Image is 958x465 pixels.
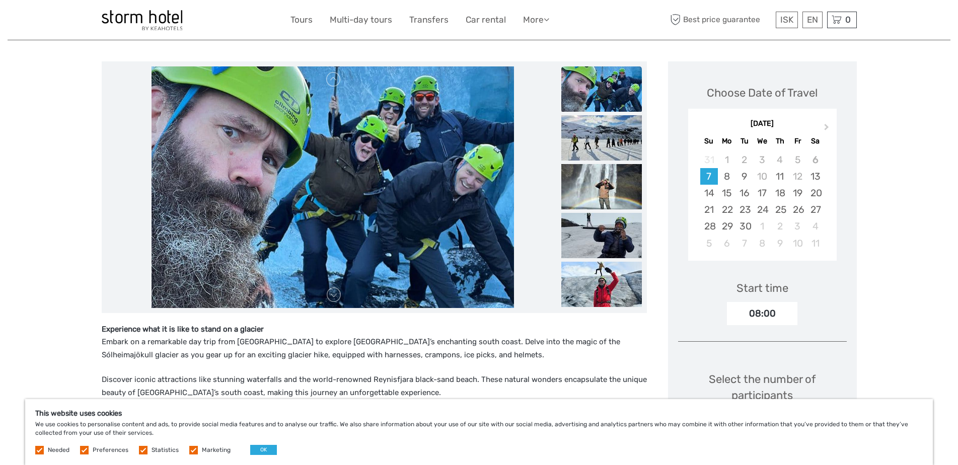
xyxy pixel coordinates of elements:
[330,13,392,27] a: Multi-day tours
[753,235,771,252] div: Choose Wednesday, October 8th, 2025
[102,323,647,362] p: Embark on a remarkable day trip from [GEOGRAPHIC_DATA] to explore [GEOGRAPHIC_DATA]’s enchanting ...
[727,302,797,325] div: 08:00
[736,280,788,296] div: Start time
[93,446,128,454] label: Preferences
[718,201,735,218] div: Choose Monday, September 22nd, 2025
[753,151,771,168] div: Not available Wednesday, September 3rd, 2025
[820,121,836,137] button: Next Month
[707,85,818,101] div: Choose Date of Travel
[409,13,449,27] a: Transfers
[688,119,837,129] div: [DATE]
[668,12,773,28] span: Best price guarantee
[753,218,771,235] div: Choose Wednesday, October 1st, 2025
[561,164,642,209] img: 8690e746e9224bfa966a69bfe8e333c1_slider_thumbnail.jpeg
[735,151,753,168] div: Not available Tuesday, September 2nd, 2025
[691,151,833,252] div: month 2025-09
[735,218,753,235] div: Choose Tuesday, September 30th, 2025
[771,201,789,218] div: Choose Thursday, September 25th, 2025
[700,235,718,252] div: Choose Sunday, October 5th, 2025
[735,168,753,185] div: Choose Tuesday, September 9th, 2025
[806,185,824,201] div: Choose Saturday, September 20th, 2025
[780,15,793,25] span: ISK
[789,185,806,201] div: Choose Friday, September 19th, 2025
[102,373,647,412] p: Discover iconic attractions like stunning waterfalls and the world-renowned Reynisfjara black-san...
[152,66,514,308] img: 07e0acb88153475797c687625c05d966_main_slider.jpeg
[561,213,642,258] img: 8cbe14f2619d415e943128f2fdcc1c42_slider_thumbnail.jpeg
[700,201,718,218] div: Choose Sunday, September 21st, 2025
[806,218,824,235] div: Choose Saturday, October 4th, 2025
[771,168,789,185] div: Choose Thursday, September 11th, 2025
[561,262,642,307] img: fd9c87620cd24e15898e181b092bdf94_slider_thumbnail.jpeg
[806,168,824,185] div: Choose Saturday, September 13th, 2025
[700,134,718,148] div: Su
[789,134,806,148] div: Fr
[48,446,69,454] label: Needed
[771,218,789,235] div: Choose Thursday, October 2nd, 2025
[152,446,179,454] label: Statistics
[753,185,771,201] div: Choose Wednesday, September 17th, 2025
[844,15,852,25] span: 0
[789,168,806,185] div: Not available Friday, September 12th, 2025
[718,185,735,201] div: Choose Monday, September 15th, 2025
[102,10,182,30] img: 100-ccb843ef-9ccf-4a27-8048-e049ba035d15_logo_small.jpg
[14,18,114,26] p: We're away right now. Please check back later!
[806,235,824,252] div: Choose Saturday, October 11th, 2025
[102,325,264,334] strong: Experience what it is like to stand on a glacier
[718,218,735,235] div: Choose Monday, September 29th, 2025
[700,151,718,168] div: Not available Sunday, August 31st, 2025
[25,399,933,465] div: We use cookies to personalise content and ads, to provide social media features and to analyse ou...
[771,151,789,168] div: Not available Thursday, September 4th, 2025
[718,151,735,168] div: Not available Monday, September 1st, 2025
[789,235,806,252] div: Choose Friday, October 10th, 2025
[789,201,806,218] div: Choose Friday, September 26th, 2025
[35,409,923,418] h5: This website uses cookies
[290,13,313,27] a: Tours
[250,445,277,455] button: OK
[753,168,771,185] div: Not available Wednesday, September 10th, 2025
[718,134,735,148] div: Mo
[735,201,753,218] div: Choose Tuesday, September 23rd, 2025
[735,134,753,148] div: Tu
[802,12,823,28] div: EN
[678,371,847,432] div: Select the number of participants
[718,168,735,185] div: Choose Monday, September 8th, 2025
[789,151,806,168] div: Not available Friday, September 5th, 2025
[700,218,718,235] div: Choose Sunday, September 28th, 2025
[466,13,506,27] a: Car rental
[523,13,549,27] a: More
[735,185,753,201] div: Choose Tuesday, September 16th, 2025
[561,66,642,112] img: 07e0acb88153475797c687625c05d966_slider_thumbnail.jpeg
[771,235,789,252] div: Choose Thursday, October 9th, 2025
[753,134,771,148] div: We
[771,185,789,201] div: Choose Thursday, September 18th, 2025
[806,151,824,168] div: Not available Saturday, September 6th, 2025
[806,201,824,218] div: Choose Saturday, September 27th, 2025
[561,115,642,161] img: c3067d15074a4f9fb6df416d03af69be_slider_thumbnail.jpeg
[753,201,771,218] div: Choose Wednesday, September 24th, 2025
[116,16,128,28] button: Open LiveChat chat widget
[718,235,735,252] div: Choose Monday, October 6th, 2025
[789,218,806,235] div: Choose Friday, October 3rd, 2025
[735,235,753,252] div: Choose Tuesday, October 7th, 2025
[700,168,718,185] div: Choose Sunday, September 7th, 2025
[806,134,824,148] div: Sa
[202,446,231,454] label: Marketing
[700,185,718,201] div: Choose Sunday, September 14th, 2025
[771,134,789,148] div: Th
